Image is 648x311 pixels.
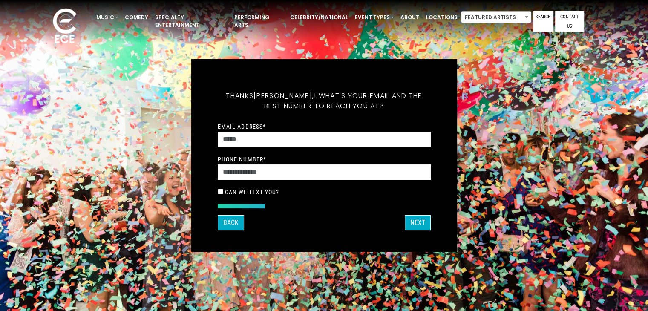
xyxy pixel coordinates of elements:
[218,155,267,163] label: Phone Number
[218,123,266,130] label: Email Address
[152,10,231,32] a: Specialty Entertainment
[461,11,531,23] span: Featured Artists
[423,10,461,25] a: Locations
[351,10,397,25] a: Event Types
[225,188,279,196] label: Can we text you?
[93,10,121,25] a: Music
[405,215,431,230] button: Next
[121,10,152,25] a: Comedy
[287,10,351,25] a: Celebrity/National
[43,6,86,47] img: ece_new_logo_whitev2-1.png
[218,81,431,121] h5: Thanks ! What's your email and the best number to reach you at?
[461,12,531,23] span: Featured Artists
[397,10,423,25] a: About
[218,215,244,230] button: Back
[555,11,584,32] a: Contact Us
[231,10,287,32] a: Performing Arts
[253,91,314,101] span: [PERSON_NAME],
[533,11,553,32] a: Search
